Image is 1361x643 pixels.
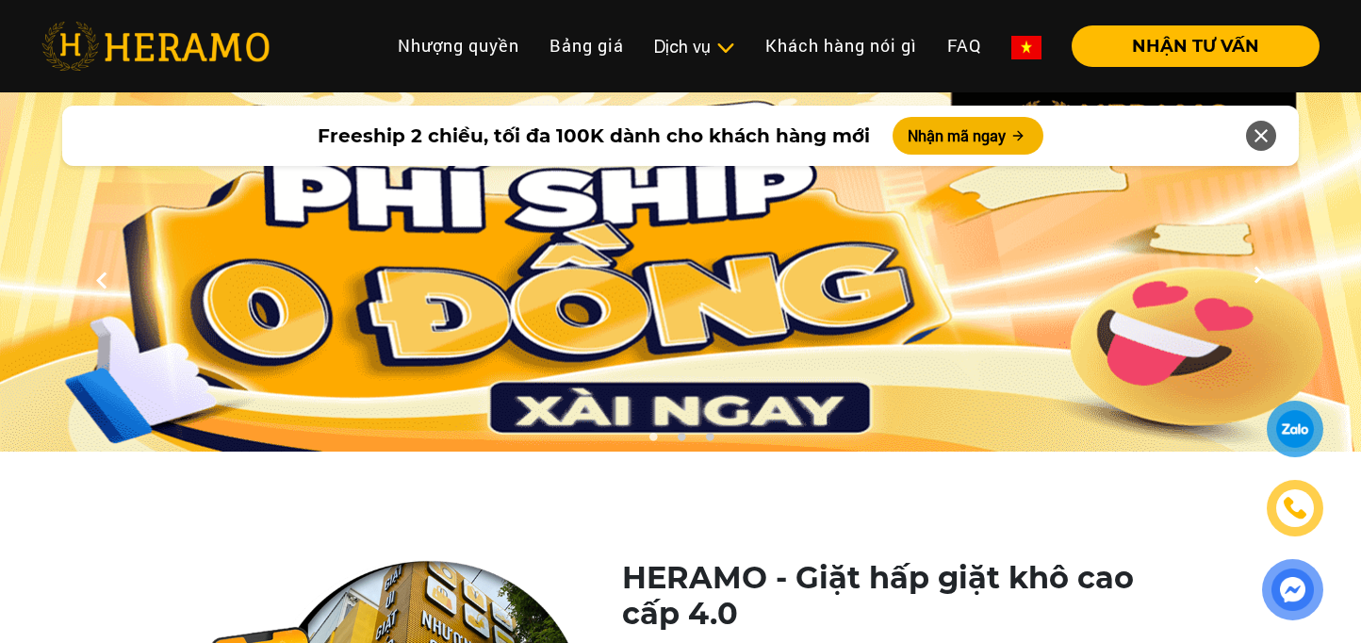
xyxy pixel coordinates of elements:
[643,432,662,451] button: 1
[622,560,1154,633] h1: HERAMO - Giặt hấp giặt khô cao cấp 4.0
[1011,36,1041,59] img: vn-flag.png
[318,122,870,150] span: Freeship 2 chiều, tối đa 100K dành cho khách hàng mới
[654,34,735,59] div: Dịch vụ
[699,432,718,451] button: 3
[1270,483,1320,534] a: phone-icon
[1057,38,1320,55] a: NHẬN TƯ VẤN
[750,25,932,66] a: Khách hàng nói gì
[1285,498,1305,519] img: phone-icon
[932,25,996,66] a: FAQ
[671,432,690,451] button: 2
[715,39,735,58] img: subToggleIcon
[383,25,534,66] a: Nhượng quyền
[893,117,1043,155] button: Nhận mã ngay
[534,25,639,66] a: Bảng giá
[1072,25,1320,67] button: NHẬN TƯ VẤN
[41,22,270,71] img: heramo-logo.png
